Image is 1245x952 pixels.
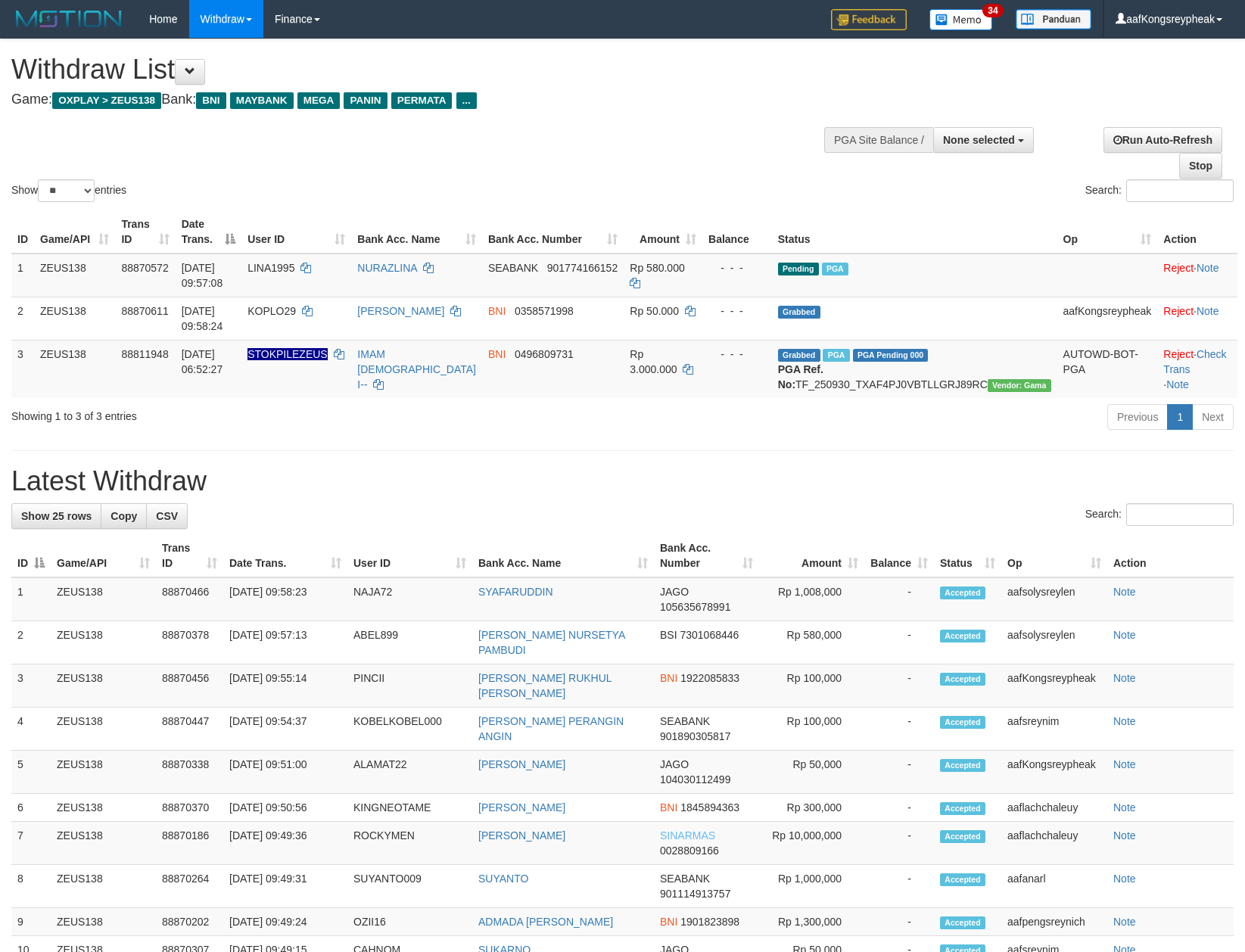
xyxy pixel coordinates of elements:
td: 6 [11,794,51,822]
input: Search: [1126,503,1234,526]
a: Stop [1179,153,1222,179]
span: 88870572 [121,262,168,274]
span: SINARMAS [660,829,715,842]
td: TF_250930_TXAF4PJ0VBTLLGRJ89RC [772,340,1057,398]
td: · [1157,254,1237,297]
td: 88870264 [156,865,223,908]
a: Note [1113,758,1136,770]
td: ZEUS138 [51,621,156,664]
td: - [864,794,934,822]
td: ZEUS138 [34,254,115,297]
span: MEGA [297,92,341,109]
td: 7 [11,822,51,865]
label: Search: [1085,503,1234,526]
a: Check Trans [1163,348,1226,375]
td: Rp 1,008,000 [759,577,864,621]
td: 88870466 [156,577,223,621]
td: aafKongsreypheak [1001,751,1107,794]
span: Copy 1922085833 to clipboard [680,672,739,684]
span: BNI [196,92,226,109]
td: [DATE] 09:49:36 [223,822,347,865]
select: Showentries [38,179,95,202]
td: 4 [11,708,51,751]
a: Run Auto-Refresh [1103,127,1222,153]
td: SUYANTO009 [347,865,472,908]
td: [DATE] 09:58:23 [223,577,347,621]
td: [DATE] 09:49:31 [223,865,347,908]
span: JAGO [660,758,689,770]
span: Accepted [940,916,985,929]
span: Accepted [940,830,985,843]
span: Grabbed [778,306,820,319]
td: aafKongsreypheak [1001,664,1107,708]
a: Copy [101,503,147,529]
td: 3 [11,340,34,398]
span: Nama rekening ada tanda titik/strip, harap diedit [247,348,328,360]
span: Copy 0028809166 to clipboard [660,845,719,857]
th: Game/API: activate to sort column ascending [51,534,156,577]
td: aafpengsreynich [1001,908,1107,936]
span: Grabbed [778,349,820,362]
span: Rp 580.000 [630,262,684,274]
a: [PERSON_NAME] [478,801,565,814]
th: User ID: activate to sort column ascending [241,210,351,254]
th: Status: activate to sort column ascending [934,534,1001,577]
td: 88870378 [156,621,223,664]
a: Note [1197,305,1219,317]
a: Note [1113,916,1136,928]
td: 88870447 [156,708,223,751]
span: Accepted [940,759,985,772]
td: · · [1157,340,1237,398]
td: aafKongsreypheak [1057,297,1158,340]
td: 88870186 [156,822,223,865]
span: BNI [660,916,677,928]
th: Action [1107,534,1234,577]
th: ID: activate to sort column descending [11,534,51,577]
span: CSV [156,510,178,522]
th: Balance [702,210,772,254]
div: - - - [708,303,766,319]
span: BNI [660,801,677,814]
span: Accepted [940,873,985,886]
img: Feedback.jpg [831,9,907,30]
td: ZEUS138 [34,340,115,398]
span: 88870611 [121,305,168,317]
th: Op: activate to sort column ascending [1001,534,1107,577]
td: · [1157,297,1237,340]
span: SEABANK [660,715,710,727]
td: aafanarl [1001,865,1107,908]
td: - [864,577,934,621]
span: Rp 50.000 [630,305,679,317]
span: Accepted [940,673,985,686]
b: PGA Ref. No: [778,363,823,390]
td: 5 [11,751,51,794]
td: ZEUS138 [51,865,156,908]
td: aafsolysreylen [1001,621,1107,664]
img: panduan.png [1016,9,1091,30]
td: ROCKYMEN [347,822,472,865]
span: Pending [778,263,819,275]
th: Op: activate to sort column ascending [1057,210,1158,254]
span: ... [456,92,477,109]
span: SEABANK [488,262,538,274]
a: Previous [1107,404,1168,430]
a: Note [1113,715,1136,727]
td: Rp 100,000 [759,664,864,708]
span: Copy 901114913757 to clipboard [660,888,730,900]
td: Rp 1,000,000 [759,865,864,908]
th: Bank Acc. Number: activate to sort column ascending [654,534,759,577]
th: Bank Acc. Number: activate to sort column ascending [482,210,624,254]
td: 88870456 [156,664,223,708]
td: AUTOWD-BOT-PGA [1057,340,1158,398]
span: Copy 901774166152 to clipboard [547,262,618,274]
span: JAGO [660,586,689,598]
td: 9 [11,908,51,936]
a: Reject [1163,262,1194,274]
span: OXPLAY > ZEUS138 [52,92,161,109]
th: Game/API: activate to sort column ascending [34,210,115,254]
th: User ID: activate to sort column ascending [347,534,472,577]
a: [PERSON_NAME] [357,305,444,317]
span: Copy 0496809731 to clipboard [515,348,574,360]
span: BNI [488,348,506,360]
span: Copy 1845894363 to clipboard [680,801,739,814]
